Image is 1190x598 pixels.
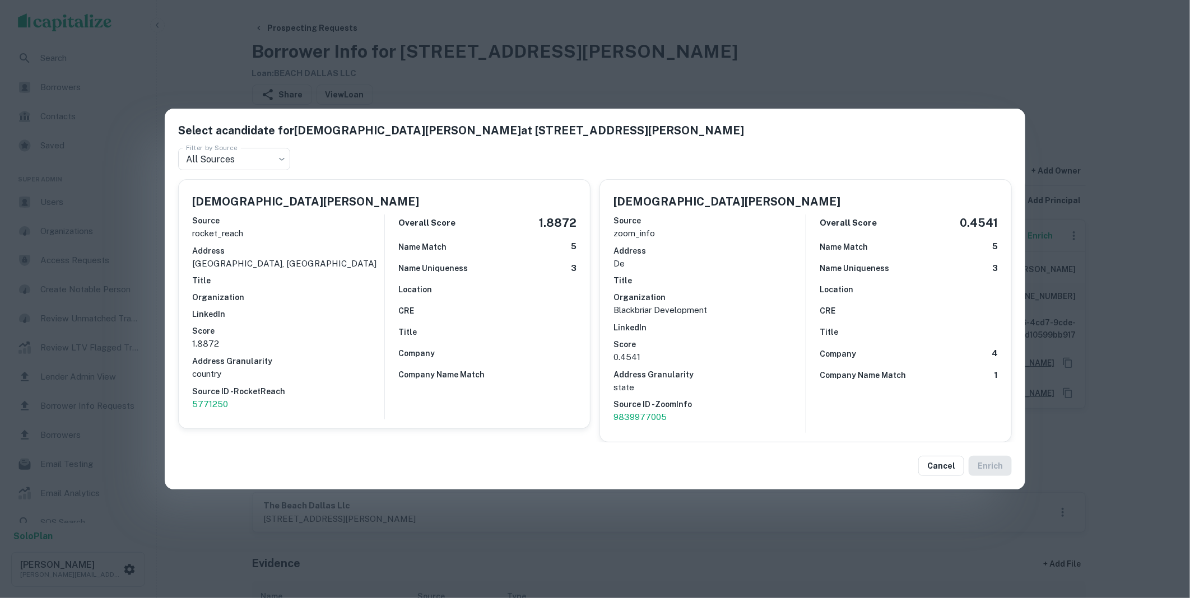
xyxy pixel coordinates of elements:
h6: Location [398,283,432,296]
h6: Company [398,347,435,359]
iframe: Chat Widget [1134,508,1190,562]
a: 9839977005 [613,410,806,424]
h6: Name Uniqueness [398,262,468,274]
h6: Company Name Match [398,368,485,381]
p: 1.8872 [192,337,384,351]
p: state [613,381,806,394]
h6: LinkedIn [192,308,384,320]
h6: 1 [994,369,998,382]
h6: Title [398,326,417,338]
h6: Name Match [820,241,868,253]
h6: Address Granularity [192,355,384,367]
h5: Select a candidate for [DEMOGRAPHIC_DATA][PERSON_NAME] at [STREET_ADDRESS][PERSON_NAME] [178,122,1012,139]
h6: Source ID - ZoomInfo [613,398,806,410]
h6: Score [192,325,384,337]
p: [GEOGRAPHIC_DATA], [GEOGRAPHIC_DATA] [192,257,384,270]
h6: 3 [571,262,577,275]
h6: Title [192,274,384,287]
a: 5771250 [192,398,384,411]
h6: 5 [571,240,577,253]
p: Blackbriar Development [613,303,806,317]
h6: Overall Score [398,217,455,230]
h6: Title [613,274,806,287]
h6: Company [820,348,856,360]
p: country [192,367,384,381]
h6: 4 [992,347,998,360]
h6: Source [613,214,806,227]
h6: Source ID - RocketReach [192,385,384,398]
h6: Company Name Match [820,369,906,381]
h6: CRE [820,305,835,317]
h6: Title [820,326,838,338]
h5: [DEMOGRAPHIC_DATA][PERSON_NAME] [192,193,419,210]
h5: [DEMOGRAPHIC_DATA][PERSON_NAME] [613,193,840,210]
p: rocket_reach [192,227,384,240]
h6: Overall Score [820,217,877,230]
label: Filter by Source [186,143,238,152]
h6: Organization [192,291,384,303]
h6: CRE [398,305,414,317]
h6: Address Granularity [613,368,806,381]
p: de [613,257,806,270]
h6: Score [613,338,806,351]
h6: Source [192,214,384,227]
p: 0.4541 [613,351,806,364]
h6: LinkedIn [613,321,806,334]
p: zoom_info [613,227,806,240]
h6: Address [192,245,384,257]
div: All Sources [178,148,290,170]
h6: Address [613,245,806,257]
h5: 0.4541 [960,214,998,231]
h6: Name Uniqueness [820,262,889,274]
h6: 5 [992,240,998,253]
h6: 3 [992,262,998,275]
button: Cancel [918,456,964,476]
h6: Organization [613,291,806,303]
h6: Name Match [398,241,447,253]
h5: 1.8872 [539,214,577,231]
h6: Location [820,283,853,296]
